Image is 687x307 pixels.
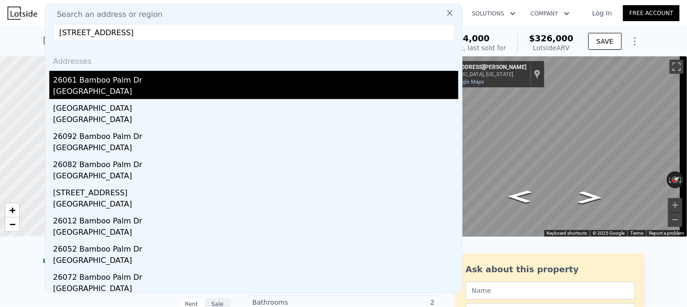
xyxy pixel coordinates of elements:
[430,56,687,237] div: Street View
[466,282,635,299] input: Name
[53,227,458,240] div: [GEOGRAPHIC_DATA]
[668,213,682,227] button: Zoom out
[9,218,15,230] span: −
[430,56,687,237] div: Map
[49,48,458,71] div: Addresses
[593,230,625,236] span: © 2025 Google
[53,240,458,255] div: 26052 Bamboo Palm Dr
[433,71,526,77] div: [GEOGRAPHIC_DATA], [US_STATE]
[529,43,574,53] div: Lotside ARV
[466,263,635,276] div: Ask about this property
[253,298,344,307] div: Bathrooms
[53,170,458,184] div: [GEOGRAPHIC_DATA]
[534,69,540,79] a: Show location on map
[53,283,458,296] div: [GEOGRAPHIC_DATA]
[53,114,458,127] div: [GEOGRAPHIC_DATA]
[649,230,684,236] a: Report a problem
[581,8,623,18] a: Log In
[433,64,526,71] div: [STREET_ADDRESS][PERSON_NAME]
[623,5,679,21] a: Free Account
[588,33,621,50] button: SAVE
[53,155,458,170] div: 26082 Bamboo Palm Dr
[8,7,37,20] img: Lotside
[344,298,435,307] div: 2
[53,184,458,199] div: [STREET_ADDRESS]
[667,171,672,188] button: Rotate counterclockwise
[53,268,458,283] div: 26072 Bamboo Palm Dr
[547,230,587,237] button: Keyboard shortcuts
[625,32,644,51] button: Show Options
[445,33,490,43] span: $104,000
[53,86,458,99] div: [GEOGRAPHIC_DATA]
[630,230,643,236] a: Terms (opens in new tab)
[9,204,15,216] span: +
[523,5,577,22] button: Company
[529,33,574,43] span: $326,000
[49,9,162,20] span: Search an address or region
[679,171,684,188] button: Rotate clockwise
[53,212,458,227] div: 26012 Bamboo Palm Dr
[666,172,684,187] button: Reset the view
[53,71,458,86] div: 26061 Bamboo Palm Dr
[53,99,458,114] div: [GEOGRAPHIC_DATA]
[53,199,458,212] div: [GEOGRAPHIC_DATA]
[464,5,523,22] button: Solutions
[568,188,612,207] path: Go Southwest, Glenn Rd
[670,60,684,74] button: Toggle fullscreen view
[429,43,506,53] div: Off Market, last sold for
[5,217,19,231] a: Zoom out
[5,203,19,217] a: Zoom in
[53,127,458,142] div: 26092 Bamboo Palm Dr
[53,24,455,41] input: Enter an address, city, region, neighborhood or zip code
[53,255,458,268] div: [GEOGRAPHIC_DATA]
[53,142,458,155] div: [GEOGRAPHIC_DATA]
[43,34,339,47] div: [STREET_ADDRESS][PERSON_NAME] , [GEOGRAPHIC_DATA] , NC 27704
[497,187,542,206] path: Go Northeast, Glenn Rd
[668,198,682,212] button: Zoom in
[43,257,231,267] div: LISTING & SALE HISTORY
